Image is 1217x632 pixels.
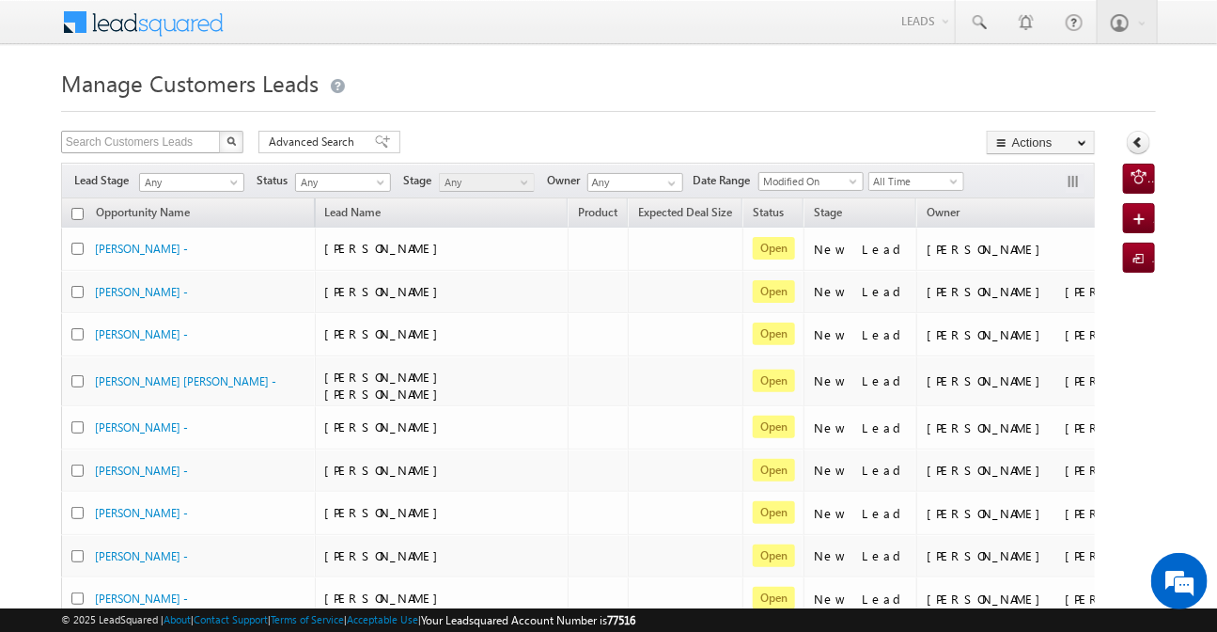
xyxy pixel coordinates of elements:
[95,592,188,606] a: [PERSON_NAME] -
[296,174,385,191] span: Any
[194,613,268,625] a: Contact Support
[95,242,188,256] a: [PERSON_NAME] -
[325,419,448,434] span: [PERSON_NAME]
[753,237,795,260] span: Open
[638,205,732,219] span: Expected Deal Size
[753,501,795,524] span: Open
[96,205,190,219] span: Opportunity Name
[421,613,635,627] span: Your Leadsquared Account Number is
[753,280,795,303] span: Open
[86,202,199,227] a: Opportunity Name
[753,323,795,345] span: Open
[814,547,908,564] div: New Lead
[607,613,635,627] span: 77516
[98,99,316,123] div: Chat with us now
[95,285,188,299] a: [PERSON_NAME] -
[325,240,448,256] span: [PERSON_NAME]
[547,172,587,189] span: Owner
[753,459,795,482] span: Open
[257,172,295,189] span: Status
[814,462,908,479] div: New Lead
[403,172,439,189] span: Stage
[325,369,448,402] span: [PERSON_NAME] [PERSON_NAME]
[95,374,276,388] a: [PERSON_NAME] [PERSON_NAME] -
[24,174,343,477] textarea: Type your message and hit 'Enter'
[629,202,741,227] a: Expected Deal Size
[95,506,188,520] a: [PERSON_NAME] -
[927,205,960,219] span: Owner
[440,174,529,191] span: Any
[753,587,795,609] span: Open
[308,9,353,55] div: Minimize live chat window
[439,173,535,192] a: Any
[95,420,188,434] a: [PERSON_NAME] -
[868,172,964,191] a: All Time
[658,174,681,193] a: Show All Items
[271,613,344,625] a: Terms of Service
[164,613,191,625] a: About
[927,241,1115,258] div: [PERSON_NAME]
[61,68,319,98] span: Manage Customers Leads
[61,611,635,629] span: © 2025 LeadSquared | | | | |
[927,372,1115,389] div: [PERSON_NAME] [PERSON_NAME]
[95,549,188,563] a: [PERSON_NAME] -
[814,326,908,343] div: New Lead
[927,419,1115,436] div: [PERSON_NAME] [PERSON_NAME]
[743,202,793,227] a: Status
[325,462,448,478] span: [PERSON_NAME]
[814,241,908,258] div: New Lead
[325,590,448,606] span: [PERSON_NAME]
[753,416,795,438] span: Open
[139,173,244,192] a: Any
[753,370,795,392] span: Open
[269,134,360,150] span: Advanced Search
[759,173,857,190] span: Modified On
[804,202,851,227] a: Stage
[71,208,84,220] input: Check all records
[869,173,959,190] span: All Time
[927,547,1115,564] div: [PERSON_NAME] [PERSON_NAME]
[226,136,236,146] img: Search
[814,591,908,608] div: New Lead
[927,591,1115,608] div: [PERSON_NAME] [PERSON_NAME]
[814,205,842,219] span: Stage
[316,202,391,227] span: Lead Name
[814,283,908,300] div: New Lead
[927,283,1115,300] div: [PERSON_NAME] [PERSON_NAME]
[325,547,448,563] span: [PERSON_NAME]
[347,613,418,625] a: Acceptable Use
[95,464,188,478] a: [PERSON_NAME] -
[587,173,683,192] input: Type to Search
[694,172,758,189] span: Date Range
[987,131,1095,154] button: Actions
[578,205,617,219] span: Product
[256,493,341,518] em: Start Chat
[758,172,864,191] a: Modified On
[325,283,448,299] span: [PERSON_NAME]
[927,462,1115,479] div: [PERSON_NAME] [PERSON_NAME]
[753,545,795,567] span: Open
[814,419,908,436] div: New Lead
[325,504,448,520] span: [PERSON_NAME]
[927,505,1115,522] div: [PERSON_NAME] [PERSON_NAME]
[814,505,908,522] div: New Lead
[295,173,391,192] a: Any
[325,325,448,341] span: [PERSON_NAME]
[32,99,79,123] img: d_60004797649_company_0_60004797649
[140,174,238,191] span: Any
[814,372,908,389] div: New Lead
[74,172,136,189] span: Lead Stage
[927,326,1115,343] div: [PERSON_NAME] [PERSON_NAME]
[95,327,188,341] a: [PERSON_NAME] -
